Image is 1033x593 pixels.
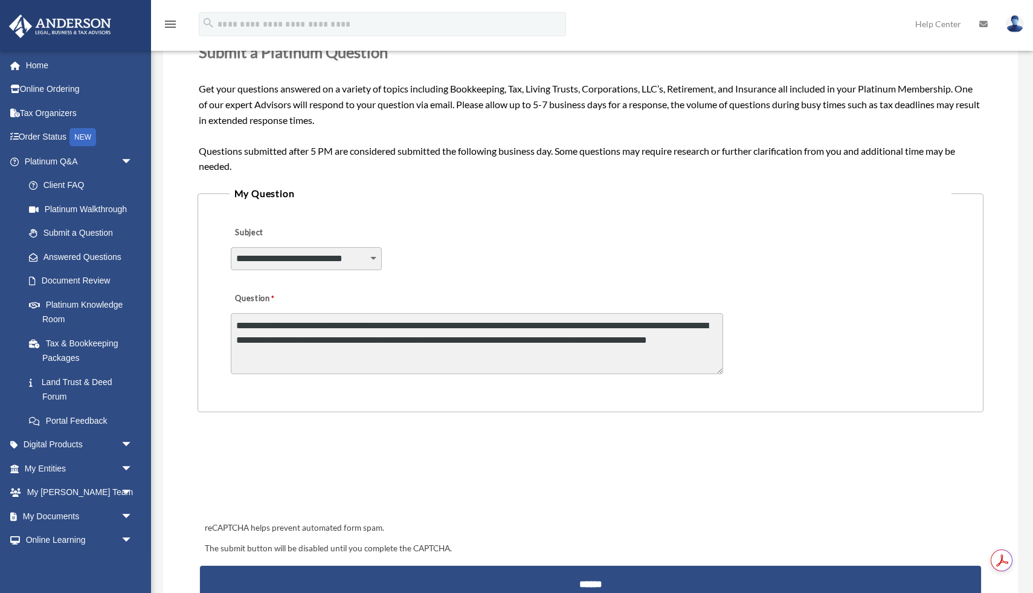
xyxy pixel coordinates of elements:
div: reCAPTCHA helps prevent automated form spam. [200,521,982,536]
a: Tax Organizers [8,101,151,125]
a: Platinum Knowledge Room [17,293,151,331]
img: Anderson Advisors Platinum Portal [5,15,115,38]
span: arrow_drop_down [121,528,145,553]
a: Portal Feedback [17,409,151,433]
i: menu [163,17,178,31]
a: Answered Questions [17,245,151,269]
a: Billingarrow_drop_down [8,552,151,576]
a: Online Ordering [8,77,151,102]
a: Home [8,53,151,77]
a: Submit a Question [17,221,145,245]
span: arrow_drop_down [121,433,145,458]
span: Submit a Platinum Question [199,43,388,61]
iframe: reCAPTCHA [201,450,385,497]
a: My [PERSON_NAME] Teamarrow_drop_down [8,481,151,505]
div: NEW [69,128,96,146]
div: The submit button will be disabled until you complete the CAPTCHA. [200,542,982,556]
span: arrow_drop_down [121,149,145,174]
span: arrow_drop_down [121,504,145,529]
span: arrow_drop_down [121,552,145,577]
img: User Pic [1006,15,1024,33]
a: Order StatusNEW [8,125,151,150]
a: menu [163,21,178,31]
a: Online Learningarrow_drop_down [8,528,151,552]
label: Subject [231,225,346,242]
legend: My Question [230,185,952,202]
a: Document Review [17,269,151,293]
i: search [202,16,215,30]
span: arrow_drop_down [121,481,145,505]
a: My Documentsarrow_drop_down [8,504,151,528]
a: Digital Productsarrow_drop_down [8,433,151,457]
a: Land Trust & Deed Forum [17,370,151,409]
label: Question [231,291,324,308]
a: Client FAQ [17,173,151,198]
span: arrow_drop_down [121,456,145,481]
a: My Entitiesarrow_drop_down [8,456,151,481]
a: Platinum Q&Aarrow_drop_down [8,149,151,173]
a: Tax & Bookkeeping Packages [17,331,151,370]
a: Platinum Walkthrough [17,197,151,221]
